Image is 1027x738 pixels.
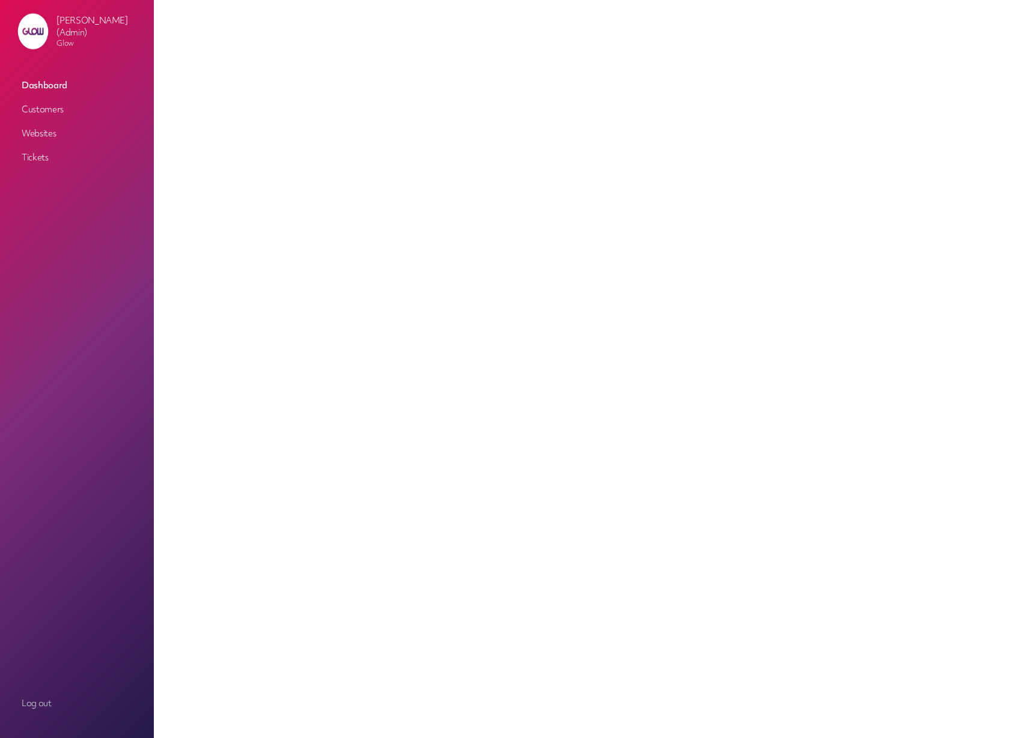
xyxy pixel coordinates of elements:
[17,147,137,168] a: Tickets
[17,98,137,120] a: Customers
[17,692,137,714] a: Log out
[56,14,144,38] p: [PERSON_NAME] (Admin)
[17,122,137,144] a: Websites
[17,74,137,96] a: Dashboard
[56,38,144,48] p: Glow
